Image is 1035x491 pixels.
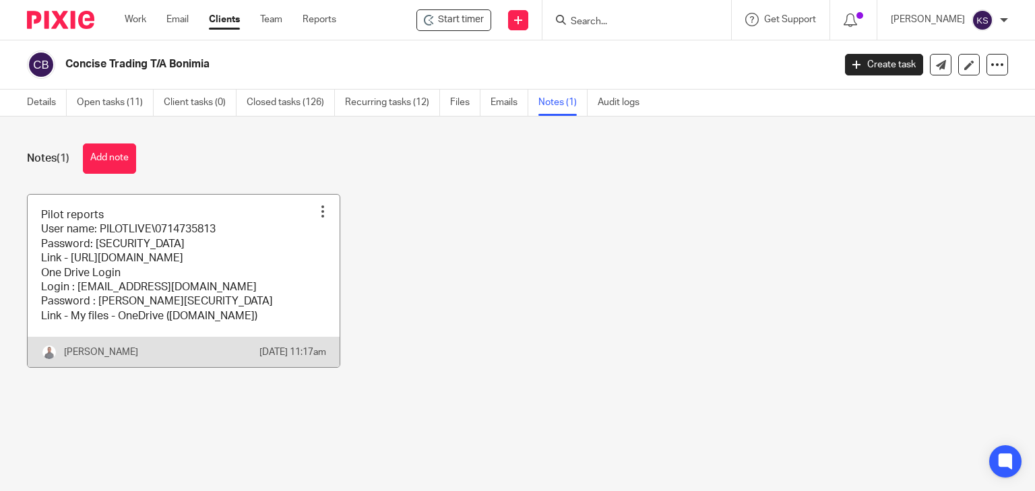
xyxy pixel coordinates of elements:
a: Audit logs [598,90,650,116]
p: [PERSON_NAME] [891,13,965,26]
a: Client tasks (0) [164,90,237,116]
a: Recurring tasks (12) [345,90,440,116]
a: Notes (1) [538,90,588,116]
a: Work [125,13,146,26]
input: Search [569,16,691,28]
a: Clients [209,13,240,26]
h1: Notes [27,152,69,166]
a: Details [27,90,67,116]
a: Files [450,90,480,116]
button: Add note [83,143,136,174]
a: Closed tasks (126) [247,90,335,116]
span: Get Support [764,15,816,24]
a: Emails [491,90,528,116]
span: (1) [57,153,69,164]
img: svg%3E [27,51,55,79]
a: Open tasks (11) [77,90,154,116]
div: Concise Trading T/A Bonimia [416,9,491,31]
p: [DATE] 11:17am [259,346,326,359]
a: Email [166,13,189,26]
span: Start timer [438,13,484,27]
p: [PERSON_NAME] [64,346,138,359]
img: Pixie [27,11,94,29]
a: Team [260,13,282,26]
img: thumb_Untitled-940-%C3%97-788-px-15.png [41,344,57,360]
h2: Concise Trading T/A Bonimia [65,57,673,71]
img: svg%3E [972,9,993,31]
a: Reports [303,13,336,26]
a: Create task [845,54,923,75]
